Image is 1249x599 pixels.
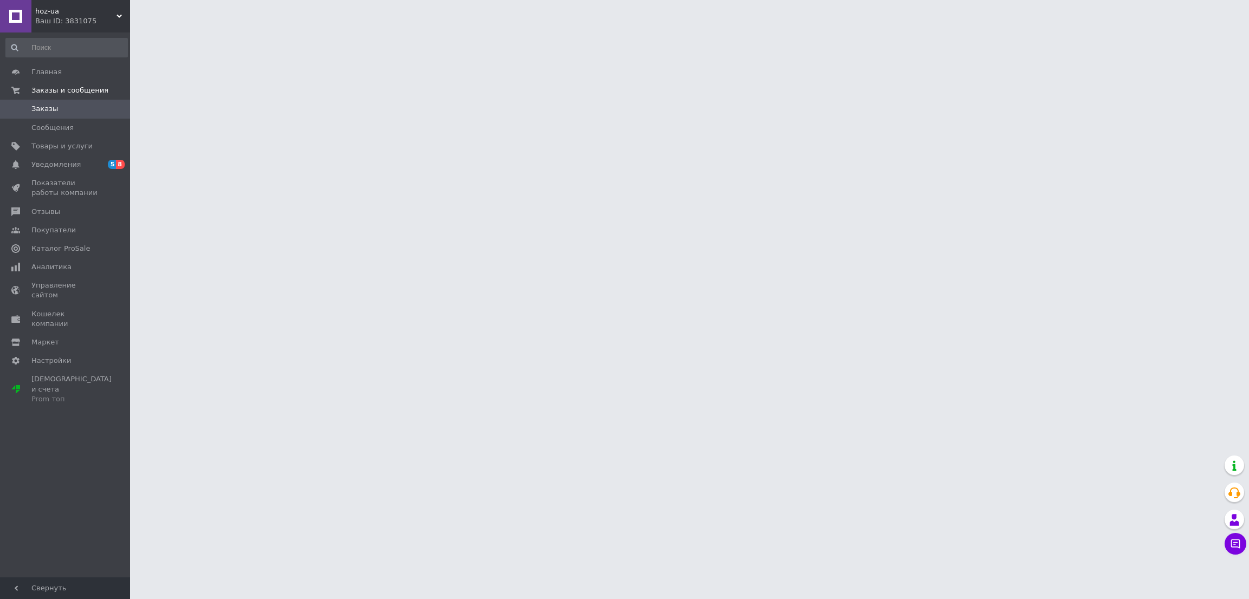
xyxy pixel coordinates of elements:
[5,38,128,57] input: Поиск
[31,123,74,133] span: Сообщения
[108,160,117,169] span: 5
[31,262,72,272] span: Аналитика
[31,244,90,253] span: Каталог ProSale
[31,356,71,366] span: Настройки
[31,160,81,170] span: Уведомления
[31,86,108,95] span: Заказы и сообщения
[31,309,100,329] span: Кошелек компании
[35,6,117,16] span: hoz-ua
[31,104,58,114] span: Заказы
[31,281,100,300] span: Управление сайтом
[31,374,112,404] span: [DEMOGRAPHIC_DATA] и счета
[31,141,93,151] span: Товары и услуги
[31,394,112,404] div: Prom топ
[31,337,59,347] span: Маркет
[31,225,76,235] span: Покупатели
[31,207,60,217] span: Отзывы
[31,178,100,198] span: Показатели работы компании
[1225,533,1246,555] button: Чат с покупателем
[31,67,62,77] span: Главная
[35,16,130,26] div: Ваш ID: 3831075
[116,160,125,169] span: 8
